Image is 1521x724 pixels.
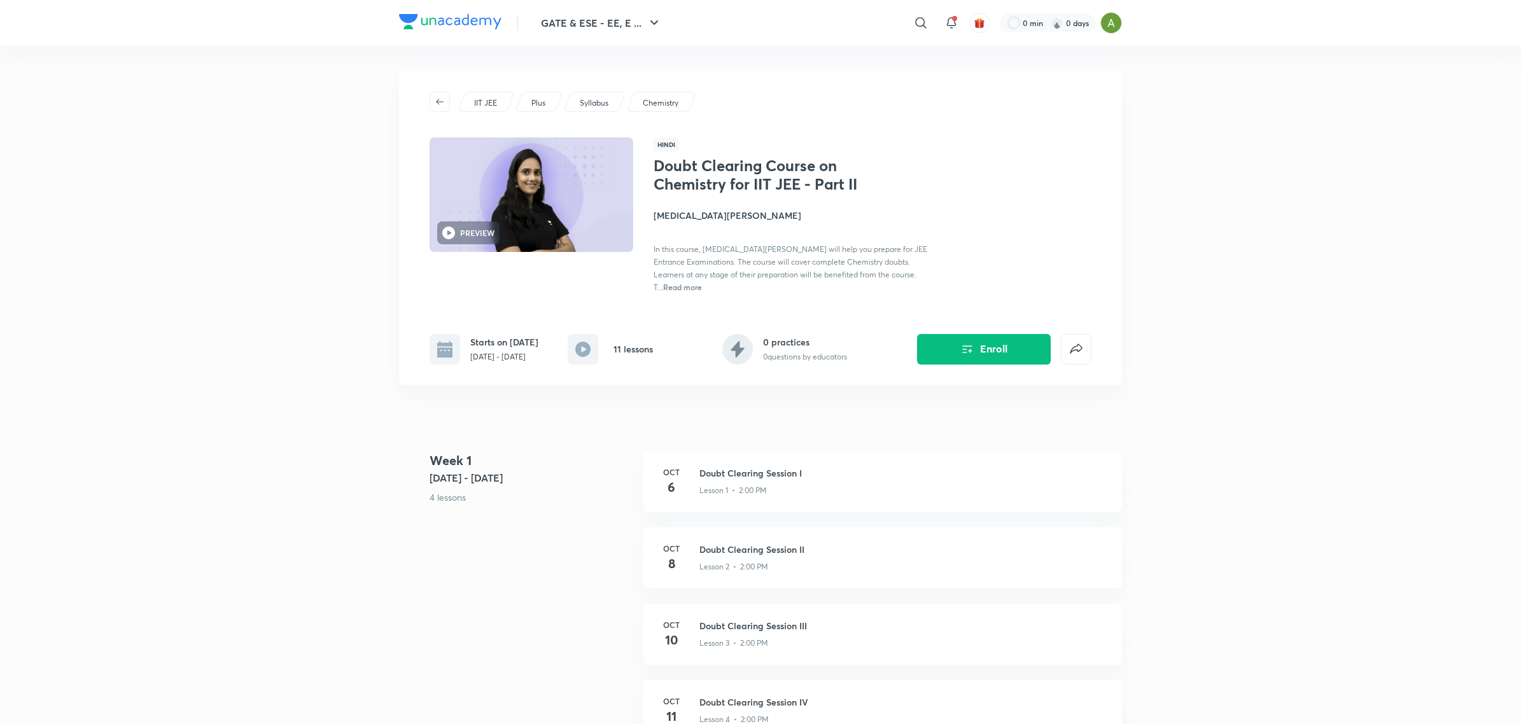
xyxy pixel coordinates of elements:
[529,97,548,109] a: Plus
[428,136,635,253] img: Thumbnail
[763,351,847,363] p: 0 questions by educators
[430,470,633,485] h5: [DATE] - [DATE]
[654,157,862,193] h1: Doubt Clearing Course on Chemistry for IIT JEE - Part II
[643,527,1122,604] a: Oct8Doubt Clearing Session IILesson 2 • 2:00 PM
[643,97,678,109] p: Chemistry
[399,14,501,32] a: Company Logo
[430,451,633,470] h4: Week 1
[699,543,1107,556] h3: Doubt Clearing Session II
[974,17,985,29] img: avatar
[643,451,1122,527] a: Oct6Doubt Clearing Session ILesson 1 • 2:00 PM
[1100,12,1122,34] img: Ajay A
[699,637,768,649] p: Lesson 3 • 2:00 PM
[1061,334,1091,365] button: false
[430,491,633,504] p: 4 lessons
[699,485,767,496] p: Lesson 1 • 2:00 PM
[533,10,669,36] button: GATE & ESE - EE, E ...
[663,282,702,292] span: Read more
[654,209,939,222] h4: [MEDICAL_DATA][PERSON_NAME]
[460,227,494,239] h6: PREVIEW
[659,619,684,630] h6: Oct
[643,604,1122,680] a: Oct10Doubt Clearing Session IIILesson 3 • 2:00 PM
[659,554,684,573] h4: 8
[969,13,990,33] button: avatar
[399,14,501,29] img: Company Logo
[659,630,684,650] h4: 10
[470,335,538,349] h6: Starts on [DATE]
[578,97,611,109] a: Syllabus
[659,478,684,497] h4: 6
[659,466,684,478] h6: Oct
[699,561,768,573] p: Lesson 2 • 2:00 PM
[470,351,538,363] p: [DATE] - [DATE]
[654,137,679,151] span: Hindi
[531,97,545,109] p: Plus
[474,97,497,109] p: IIT JEE
[659,695,684,707] h6: Oct
[699,619,1107,632] h3: Doubt Clearing Session III
[917,334,1051,365] button: Enroll
[659,543,684,554] h6: Oct
[580,97,608,109] p: Syllabus
[472,97,500,109] a: IIT JEE
[699,466,1107,480] h3: Doubt Clearing Session I
[654,244,927,292] span: In this course, [MEDICAL_DATA][PERSON_NAME] will help you prepare for JEE Entrance Examinations. ...
[1051,17,1063,29] img: streak
[763,335,847,349] h6: 0 practices
[613,342,653,356] h6: 11 lessons
[641,97,681,109] a: Chemistry
[699,695,1107,709] h3: Doubt Clearing Session IV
